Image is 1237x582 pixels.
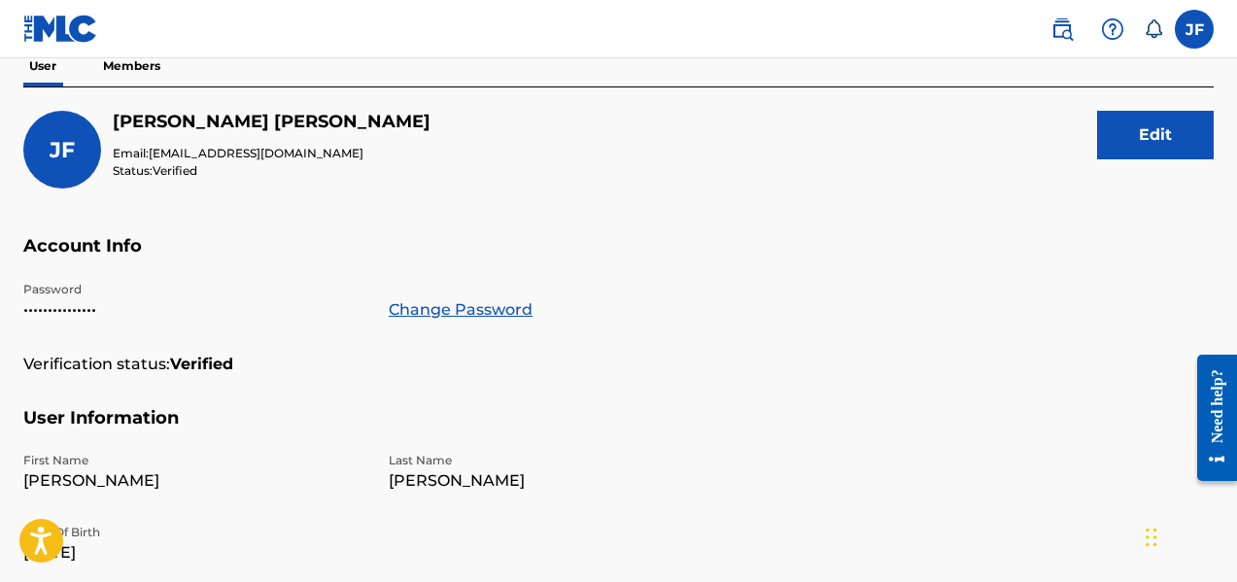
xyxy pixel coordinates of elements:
[1146,508,1157,566] div: Drag
[23,524,365,541] p: Date Of Birth
[1175,10,1214,49] div: User Menu
[23,469,365,493] p: [PERSON_NAME]
[389,452,731,469] p: Last Name
[1101,17,1124,41] img: help
[149,146,363,160] span: [EMAIL_ADDRESS][DOMAIN_NAME]
[50,137,75,163] span: JF
[23,15,98,43] img: MLC Logo
[1093,10,1132,49] div: Help
[97,46,166,86] p: Members
[170,353,233,376] strong: Verified
[389,298,533,322] a: Change Password
[113,111,430,133] h5: John Foster
[1050,17,1074,41] img: search
[1183,340,1237,496] iframe: Resource Center
[1140,489,1237,582] iframe: Chat Widget
[23,46,62,86] p: User
[23,235,1214,281] h5: Account Info
[23,407,1214,453] h5: User Information
[23,353,170,376] p: Verification status:
[113,145,430,162] p: Email:
[23,452,365,469] p: First Name
[153,163,197,178] span: Verified
[23,298,365,322] p: •••••••••••••••
[389,469,731,493] p: [PERSON_NAME]
[113,162,430,180] p: Status:
[1043,10,1082,49] a: Public Search
[23,281,365,298] p: Password
[23,541,365,565] p: [DATE]
[1144,19,1163,39] div: Notifications
[1097,111,1214,159] button: Edit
